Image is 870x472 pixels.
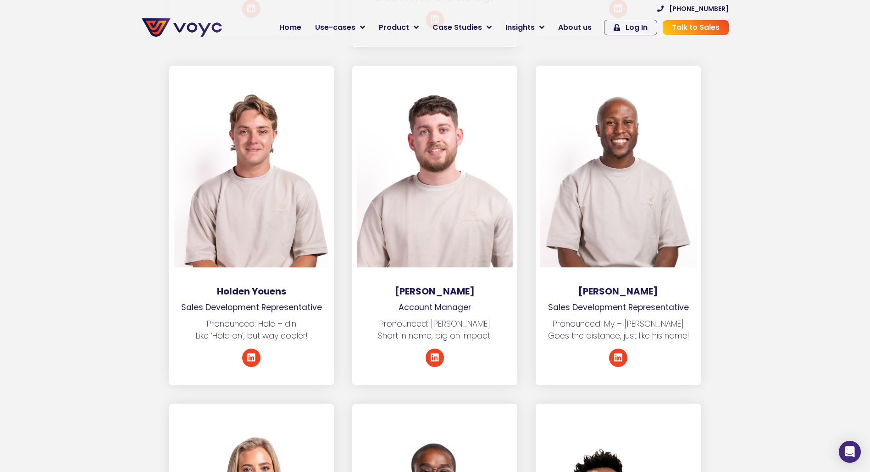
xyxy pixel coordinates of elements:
a: Talk to Sales [663,20,729,35]
a: [PHONE_NUMBER] [657,6,729,12]
a: Insights [499,18,551,37]
h3: Holden Youens [169,286,334,297]
span: Product [379,22,409,33]
span: Use-cases [315,22,355,33]
span: [PHONE_NUMBER] [669,6,729,12]
p: Pronounced: [PERSON_NAME] Short in name, big on impact! [352,318,517,342]
span: Case Studies [432,22,482,33]
span: Log In [626,24,648,31]
span: Talk to Sales [672,24,720,31]
a: Home [272,18,308,37]
p: Pronounced: Hole – din Like ‘Hold on’, but way cooler! [169,318,334,342]
div: Open Intercom Messenger [839,441,861,463]
p: Pronounced: My – [PERSON_NAME] Goes the distance, just like his name! [536,318,701,342]
span: Home [279,22,301,33]
h3: [PERSON_NAME] [352,286,517,297]
h3: [PERSON_NAME] [536,286,701,297]
p: Account Manager [352,301,517,313]
p: Sales Development Representative [536,301,701,313]
a: Product [372,18,426,37]
a: Case Studies [426,18,499,37]
span: About us [558,22,592,33]
a: About us [551,18,598,37]
a: Log In [604,20,657,35]
p: Sales Development Representative [169,301,334,313]
a: Use-cases [308,18,372,37]
span: Insights [505,22,535,33]
img: voyc-full-logo [142,18,222,37]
